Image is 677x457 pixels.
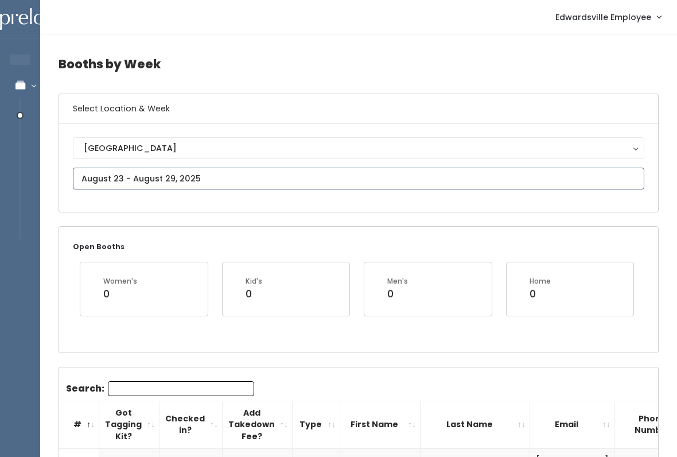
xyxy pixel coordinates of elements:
div: 0 [246,286,262,301]
small: Open Booths [73,242,124,251]
a: Edwardsville Employee [544,5,672,29]
th: Type: activate to sort column ascending [293,401,340,448]
div: 0 [387,286,408,301]
div: Women's [103,276,137,286]
th: Add Takedown Fee?: activate to sort column ascending [223,401,293,448]
th: Got Tagging Kit?: activate to sort column ascending [99,401,159,448]
th: Email: activate to sort column ascending [530,401,615,448]
input: Search: [108,381,254,396]
h6: Select Location & Week [59,94,658,123]
th: Last Name: activate to sort column ascending [421,401,530,448]
div: Home [530,276,551,286]
span: Edwardsville Employee [555,11,651,24]
th: #: activate to sort column descending [59,401,99,448]
button: [GEOGRAPHIC_DATA] [73,137,644,159]
div: 0 [530,286,551,301]
h4: Booths by Week [59,48,659,80]
th: Checked in?: activate to sort column ascending [159,401,223,448]
div: Kid's [246,276,262,286]
th: First Name: activate to sort column ascending [340,401,421,448]
input: August 23 - August 29, 2025 [73,168,644,189]
div: 0 [103,286,137,301]
div: [GEOGRAPHIC_DATA] [84,142,633,154]
div: Men's [387,276,408,286]
label: Search: [66,381,254,396]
